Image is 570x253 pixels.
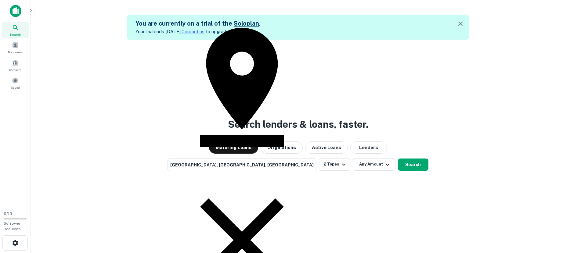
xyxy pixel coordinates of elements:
[4,221,21,231] span: Borrower Requests
[11,85,20,90] span: Saved
[8,50,23,55] span: Borrowers
[4,212,12,216] span: 0 / 10
[305,141,348,154] button: Active Loans
[539,204,570,233] iframe: Chat Widget
[135,19,261,28] h5: You are currently on a trial of the .
[10,32,21,37] span: Search
[9,67,21,72] span: Contacts
[135,28,261,35] p: Your trial ends [DATE]. to upgrade.
[170,162,314,167] span: [GEOGRAPHIC_DATA], [GEOGRAPHIC_DATA], [GEOGRAPHIC_DATA]
[353,159,395,171] button: Any Amount
[350,141,387,154] button: Lenders
[10,5,21,17] img: capitalize-icon.png
[398,159,428,171] button: Search
[319,159,350,171] button: 2 Types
